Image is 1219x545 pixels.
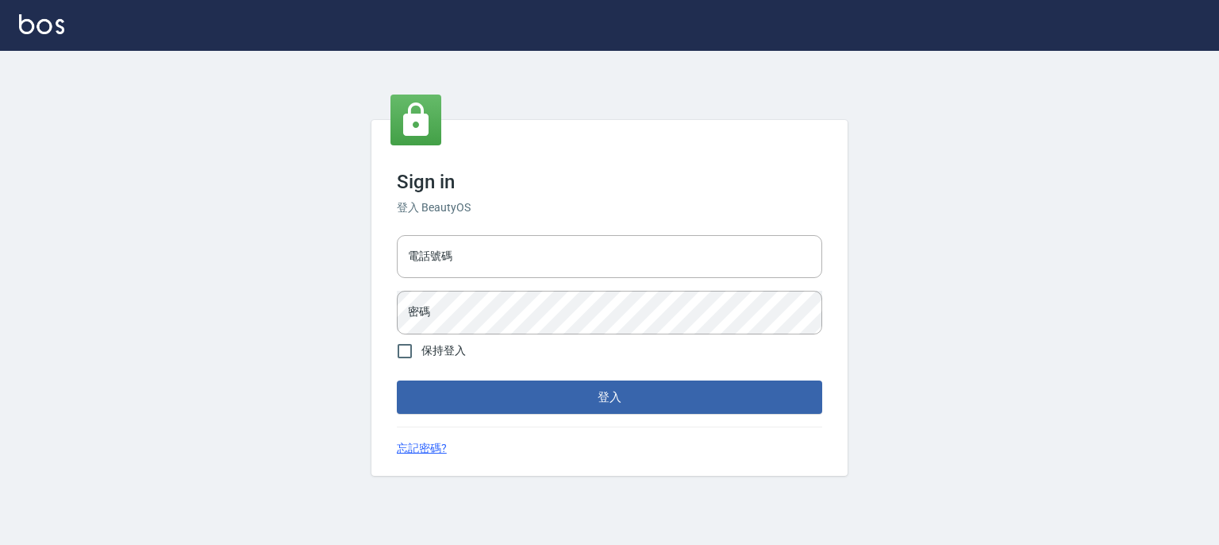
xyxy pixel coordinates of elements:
button: 登入 [397,381,822,414]
h3: Sign in [397,171,822,193]
h6: 登入 BeautyOS [397,199,822,216]
span: 保持登入 [421,342,466,359]
img: Logo [19,14,64,34]
a: 忘記密碼? [397,440,447,457]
